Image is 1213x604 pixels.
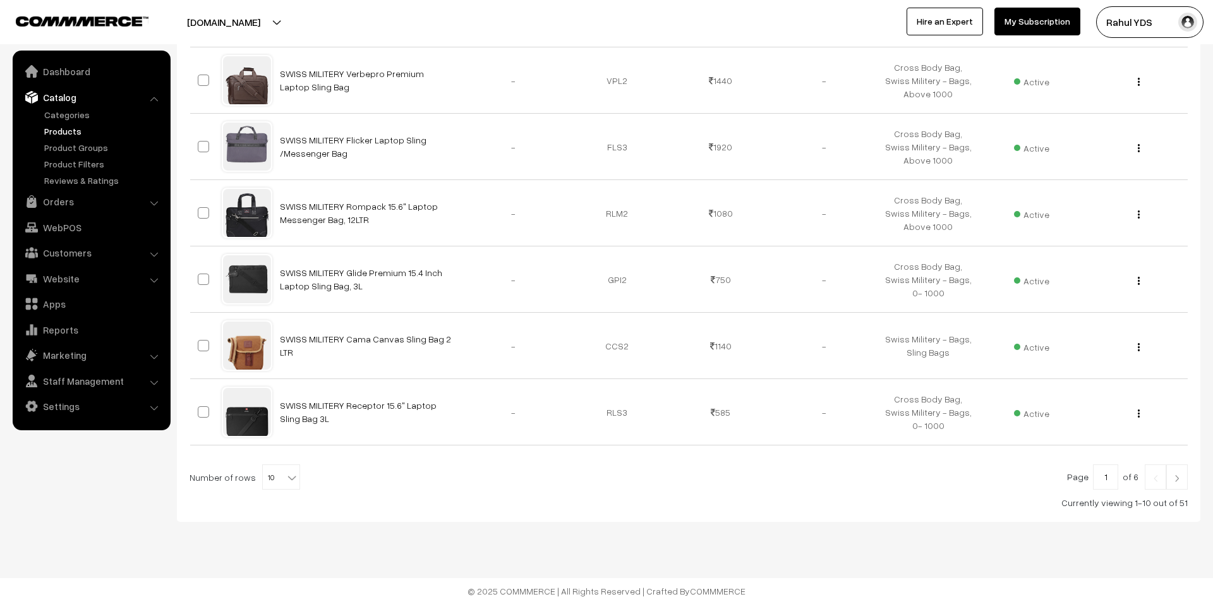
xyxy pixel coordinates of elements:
img: Left [1150,474,1161,482]
a: WebPOS [16,216,166,239]
span: Active [1014,271,1049,287]
button: [DOMAIN_NAME] [143,6,305,38]
td: Cross Body Bag, Swiss Militery - Bags, Above 1000 [876,47,980,114]
a: SWISS MILITERY Glide Premium 15.4 Inch Laptop Sling Bag, 3L [280,267,442,291]
a: Product Groups [41,141,166,154]
td: 1080 [669,180,773,246]
button: Rahul YDS [1096,6,1204,38]
a: Customers [16,241,166,264]
a: SWISS MILITERY Verbepro Premium Laptop Sling Bag [280,68,424,92]
a: Categories [41,108,166,121]
div: Currently viewing 1-10 out of 51 [190,496,1188,509]
td: 1140 [669,313,773,379]
a: Products [41,124,166,138]
span: of 6 [1123,471,1138,482]
a: Reports [16,318,166,341]
a: SWISS MILITERY Rompack 15.6" Laptop Messenger Bag, 12LTR [280,201,438,225]
td: - [462,246,565,313]
span: 10 [262,464,300,490]
td: VPL2 [565,47,669,114]
img: Menu [1138,78,1140,86]
span: Active [1014,138,1049,155]
img: Menu [1138,409,1140,418]
img: Menu [1138,343,1140,351]
a: Website [16,267,166,290]
span: Number of rows [190,471,256,484]
a: Product Filters [41,157,166,171]
td: 750 [669,246,773,313]
span: Active [1014,337,1049,354]
span: Active [1014,205,1049,221]
a: SWISS MILITERY Cama Canvas Sling Bag 2 LTR [280,334,451,358]
td: FLS3 [565,114,669,180]
td: Cross Body Bag, Swiss Militery - Bags, Above 1000 [876,114,980,180]
a: SWISS MILITERY Flicker Laptop Sling /Messenger Bag [280,135,426,159]
img: Right [1171,474,1183,482]
img: user [1178,13,1197,32]
a: My Subscription [994,8,1080,35]
a: SWISS MILITERY Receptor 15.6" Laptop Sling Bag 3L [280,400,437,424]
td: GPI2 [565,246,669,313]
td: RLM2 [565,180,669,246]
td: 1920 [669,114,773,180]
td: Swiss Militery - Bags, Sling Bags [876,313,980,379]
img: COMMMERCE [16,16,148,26]
a: Apps [16,293,166,315]
img: Menu [1138,144,1140,152]
a: Marketing [16,344,166,366]
a: COMMMERCE [16,13,126,28]
td: RLS3 [565,379,669,445]
a: Catalog [16,86,166,109]
td: - [773,47,876,114]
td: - [773,246,876,313]
a: Reviews & Ratings [41,174,166,187]
td: Cross Body Bag, Swiss Militery - Bags, Above 1000 [876,180,980,246]
img: Menu [1138,277,1140,285]
img: Menu [1138,210,1140,219]
td: - [462,379,565,445]
td: - [773,379,876,445]
a: Dashboard [16,60,166,83]
span: Active [1014,72,1049,88]
td: Cross Body Bag, Swiss Militery - Bags, 0- 1000 [876,246,980,313]
a: Settings [16,395,166,418]
a: Staff Management [16,370,166,392]
a: Orders [16,190,166,213]
span: Active [1014,404,1049,420]
a: Hire an Expert [907,8,983,35]
span: 10 [263,465,299,490]
td: 585 [669,379,773,445]
td: - [462,180,565,246]
td: Cross Body Bag, Swiss Militery - Bags, 0- 1000 [876,379,980,445]
span: Page [1067,471,1089,482]
a: COMMMERCE [690,586,745,596]
td: CCS2 [565,313,669,379]
td: 1440 [669,47,773,114]
td: - [773,313,876,379]
td: - [773,180,876,246]
td: - [462,313,565,379]
td: - [462,114,565,180]
td: - [773,114,876,180]
td: - [462,47,565,114]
